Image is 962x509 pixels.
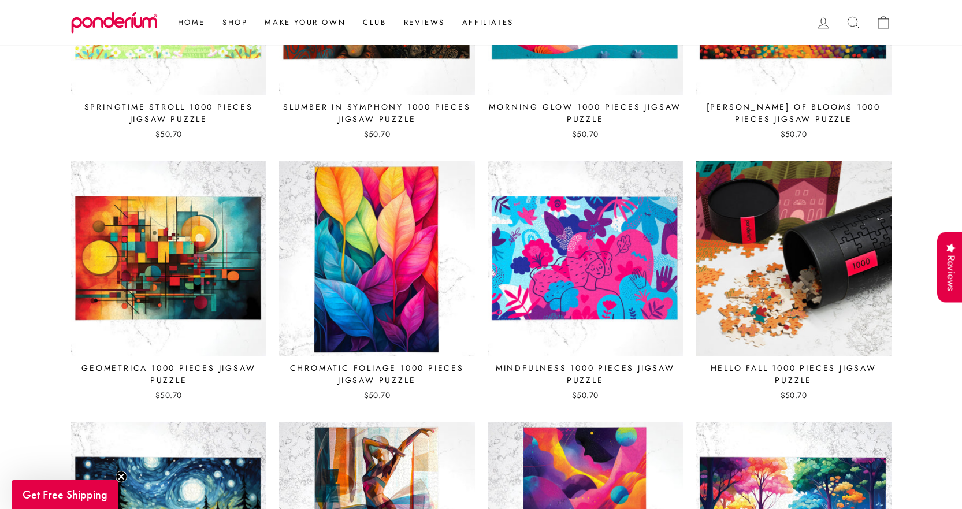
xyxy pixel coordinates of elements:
[71,161,267,405] a: Geometrica 1000 Pieces Jigsaw Puzzle $50.70
[279,101,475,125] div: Slumber in Symphony 1000 Pieces Jigsaw Puzzle
[169,12,214,33] a: Home
[937,232,962,303] div: Reviews
[71,12,158,34] img: Ponderium
[488,101,684,125] div: Morning Glow 1000 Pieces Jigsaw Puzzle
[279,389,475,401] div: $50.70
[71,101,267,125] div: Springtime Stroll 1000 Pieces Jigsaw Puzzle
[116,471,127,482] button: Close teaser
[214,12,256,33] a: Shop
[488,128,684,140] div: $50.70
[488,161,684,405] a: Mindfulness 1000 Pieces Jigsaw Puzzle $50.70
[696,161,892,405] a: Hello Fall 1000 Pieces Jigsaw Puzzle $50.70
[696,389,892,401] div: $50.70
[256,12,354,33] a: Make Your Own
[488,389,684,401] div: $50.70
[696,362,892,387] div: Hello Fall 1000 Pieces Jigsaw Puzzle
[395,12,454,33] a: Reviews
[12,480,118,509] div: Get Free ShippingClose teaser
[454,12,522,33] a: Affiliates
[23,487,107,502] span: Get Free Shipping
[696,128,892,140] div: $50.70
[279,128,475,140] div: $50.70
[279,161,475,405] a: Chromatic Foliage 1000 Pieces Jigsaw Puzzle $50.70
[71,128,267,140] div: $50.70
[164,12,522,33] ul: Primary
[71,362,267,387] div: Geometrica 1000 Pieces Jigsaw Puzzle
[488,362,684,387] div: Mindfulness 1000 Pieces Jigsaw Puzzle
[71,389,267,401] div: $50.70
[279,362,475,387] div: Chromatic Foliage 1000 Pieces Jigsaw Puzzle
[354,12,395,33] a: Club
[696,101,892,125] div: [PERSON_NAME] of Blooms 1000 Pieces Jigsaw Puzzle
